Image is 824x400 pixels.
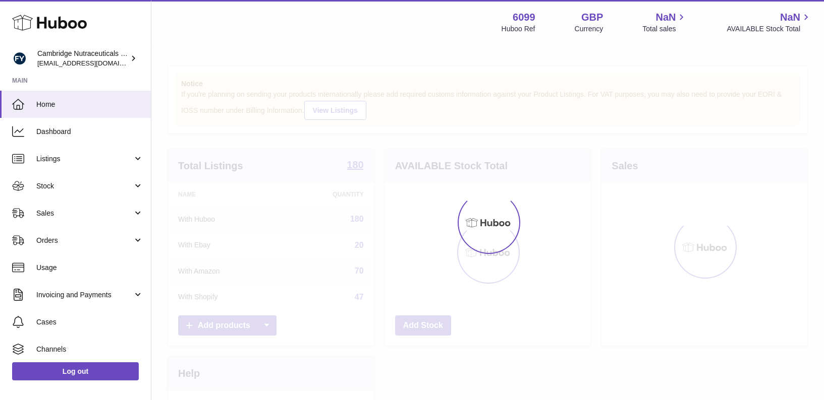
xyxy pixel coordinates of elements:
strong: 6099 [513,11,535,24]
span: Listings [36,154,133,164]
span: Usage [36,263,143,273]
span: Home [36,100,143,109]
img: huboo@camnutra.com [12,51,27,66]
span: Sales [36,209,133,218]
strong: GBP [581,11,603,24]
span: NaN [780,11,800,24]
span: Channels [36,345,143,354]
span: NaN [655,11,676,24]
div: Huboo Ref [502,24,535,34]
span: Stock [36,181,133,191]
div: Currency [575,24,603,34]
span: [EMAIL_ADDRESS][DOMAIN_NAME] [37,59,148,67]
a: NaN Total sales [642,11,687,34]
span: Total sales [642,24,687,34]
a: Log out [12,362,139,380]
span: Dashboard [36,127,143,137]
span: Invoicing and Payments [36,290,133,300]
span: Orders [36,236,133,245]
div: Cambridge Nutraceuticals Ltd [37,49,128,68]
a: NaN AVAILABLE Stock Total [727,11,812,34]
span: Cases [36,317,143,327]
span: AVAILABLE Stock Total [727,24,812,34]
